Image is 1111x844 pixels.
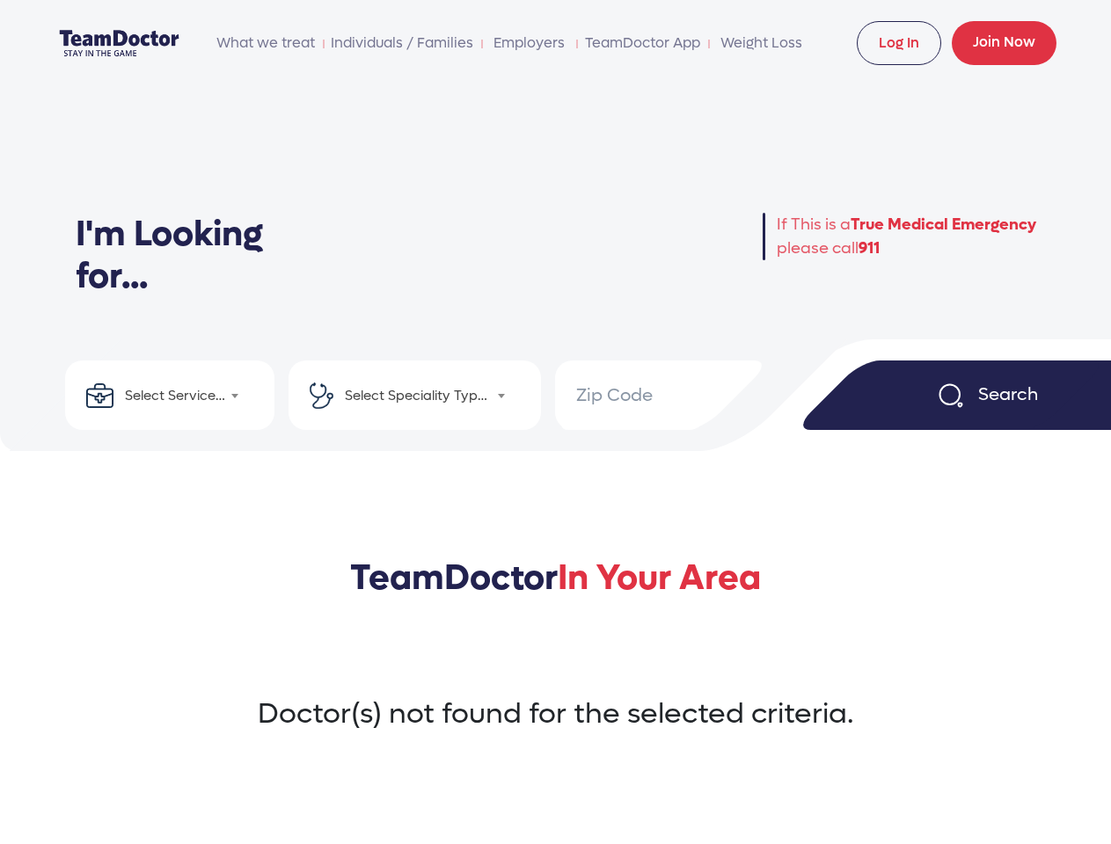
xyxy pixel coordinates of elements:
a: TeamDoctor App [583,25,701,61]
li: Employers [481,25,576,61]
span: TeamDoctor [350,555,558,600]
span: Select Service Type ... [118,383,245,408]
span: Select Speciality Type... [338,383,512,408]
h2: In Your Area [14,557,1097,641]
a: Join Now [952,21,1056,65]
a: Employers [488,25,569,61]
p: please call [777,236,1036,260]
h2: I'm Looking for... [76,213,263,297]
input: Zip Code [576,382,685,409]
a: Search [865,360,1111,430]
li: What we treat [208,25,323,61]
span: Search [978,383,1038,406]
a: Weight Loss [715,25,807,61]
li: Weight Loss [708,25,814,61]
h3: Doctor(s) not found for the selected criteria. [49,697,1062,731]
img: briefcase [310,382,340,410]
span: True Medical Emergency [851,215,1036,235]
li: TeamDoctor App [576,25,708,61]
a: Log In [857,21,941,65]
p: If This is a [777,213,1036,236]
img: briefcase [86,383,120,408]
span: 911 [859,238,880,258]
img: search button [938,382,964,409]
li: Individuals / Families [323,25,482,61]
a: Individuals / Families [330,25,475,61]
span: What we treat [215,25,316,61]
